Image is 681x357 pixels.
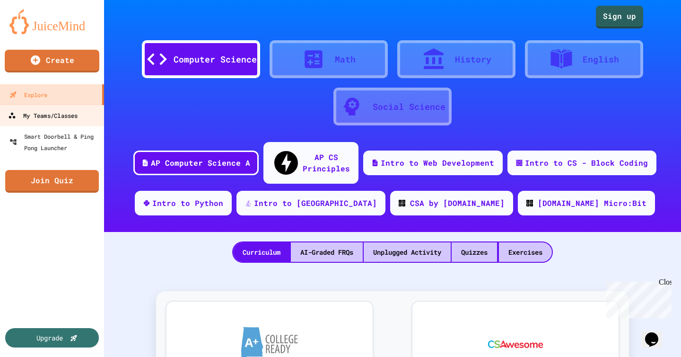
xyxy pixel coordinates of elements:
[8,110,78,122] div: My Teams/Classes
[410,197,505,209] div: CSA by [DOMAIN_NAME]
[152,197,223,209] div: Intro to Python
[499,242,552,262] div: Exercises
[602,278,672,318] iframe: chat widget
[4,4,65,60] div: Chat with us now!Close
[9,89,47,100] div: Explore
[373,100,445,113] div: Social Science
[233,242,290,262] div: Curriculum
[452,242,497,262] div: Quizzes
[36,333,63,343] div: Upgrade
[596,6,643,28] a: Sign up
[641,319,672,348] iframe: chat widget
[174,53,257,66] div: Computer Science
[381,157,494,169] div: Intro to Web Development
[335,53,356,66] div: Math
[9,9,95,34] img: logo-orange.svg
[9,131,100,153] div: Smart Doorbell & Ping Pong Launcher
[526,200,533,206] img: CODE_logo_RGB.png
[5,50,99,72] a: Create
[291,242,363,262] div: AI-Graded FRQs
[399,200,405,206] img: CODE_logo_RGB.png
[303,152,350,174] div: AP CS Principles
[254,197,377,209] div: Intro to [GEOGRAPHIC_DATA]
[455,53,491,66] div: History
[5,170,99,193] a: Join Quiz
[151,157,250,169] div: AP Computer Science A
[538,197,646,209] div: [DOMAIN_NAME] Micro:Bit
[525,157,648,169] div: Intro to CS - Block Coding
[583,53,619,66] div: English
[364,242,451,262] div: Unplugged Activity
